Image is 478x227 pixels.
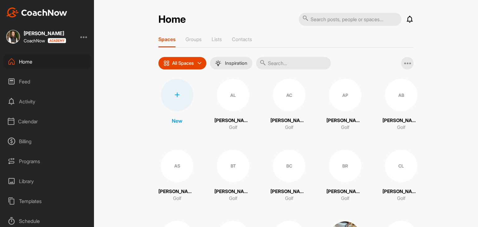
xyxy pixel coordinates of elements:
[385,79,417,111] div: AB
[326,150,364,202] a: BR[PERSON_NAME]Golf
[217,150,249,182] div: BT
[214,117,252,124] p: [PERSON_NAME]
[225,61,247,66] p: Inspiration
[3,154,91,169] div: Programs
[341,195,349,202] p: Golf
[382,150,420,202] a: CL[PERSON_NAME]Golf
[329,150,361,182] div: BR
[285,195,293,202] p: Golf
[158,36,176,42] p: Spaces
[326,188,364,195] p: [PERSON_NAME]
[270,117,308,124] p: [PERSON_NAME]
[382,117,420,124] p: [PERSON_NAME]
[24,38,66,43] div: CoachNow
[6,7,67,17] img: CoachNow
[214,79,252,131] a: AL[PERSON_NAME]Golf
[215,60,221,66] img: menuIcon
[3,134,91,149] div: Billing
[382,79,420,131] a: AB[PERSON_NAME]Golf
[270,79,308,131] a: AC[PERSON_NAME]Golf
[48,38,66,43] img: CoachNow acadmey
[270,150,308,202] a: BC[PERSON_NAME]Golf
[299,13,401,26] input: Search posts, people or spaces...
[3,193,91,209] div: Templates
[229,195,237,202] p: Golf
[329,79,361,111] div: AP
[326,117,364,124] p: [PERSON_NAME]
[173,195,181,202] p: Golf
[161,150,193,182] div: AS
[397,124,405,131] p: Golf
[341,124,349,131] p: Golf
[3,54,91,69] div: Home
[273,79,305,111] div: AC
[163,60,170,66] img: icon
[3,94,91,109] div: Activity
[214,188,252,195] p: [PERSON_NAME]
[229,124,237,131] p: Golf
[397,195,405,202] p: Golf
[232,36,252,42] p: Contacts
[158,188,196,195] p: [PERSON_NAME]
[273,150,305,182] div: BC
[256,57,331,69] input: Search...
[185,36,202,42] p: Groups
[172,61,194,66] p: All Spaces
[270,188,308,195] p: [PERSON_NAME]
[285,124,293,131] p: Golf
[24,31,66,36] div: [PERSON_NAME]
[3,114,91,129] div: Calendar
[3,74,91,89] div: Feed
[158,13,186,26] h2: Home
[382,188,420,195] p: [PERSON_NAME]
[3,173,91,189] div: Library
[212,36,222,42] p: Lists
[158,150,196,202] a: AS[PERSON_NAME]Golf
[326,79,364,131] a: AP[PERSON_NAME]Golf
[385,150,417,182] div: CL
[172,117,182,125] p: New
[214,150,252,202] a: BT[PERSON_NAME]Golf
[6,30,20,44] img: square_318c742b3522fe015918cc0bd9a1d0e8.jpg
[217,79,249,111] div: AL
